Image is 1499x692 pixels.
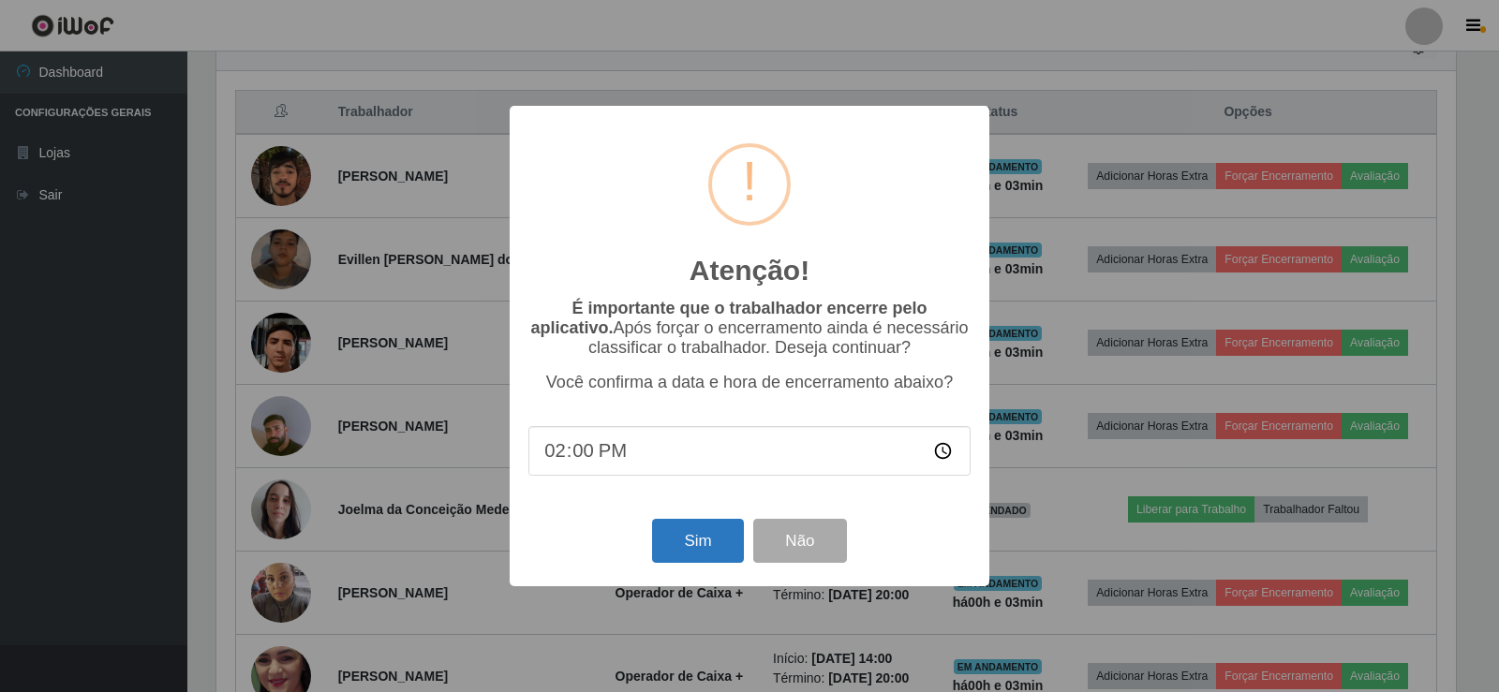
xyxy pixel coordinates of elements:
[690,254,809,287] h2: Atenção!
[528,373,971,392] p: Você confirma a data e hora de encerramento abaixo?
[753,519,846,563] button: Não
[652,519,743,563] button: Sim
[530,299,927,337] b: É importante que o trabalhador encerre pelo aplicativo.
[528,299,971,358] p: Após forçar o encerramento ainda é necessário classificar o trabalhador. Deseja continuar?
